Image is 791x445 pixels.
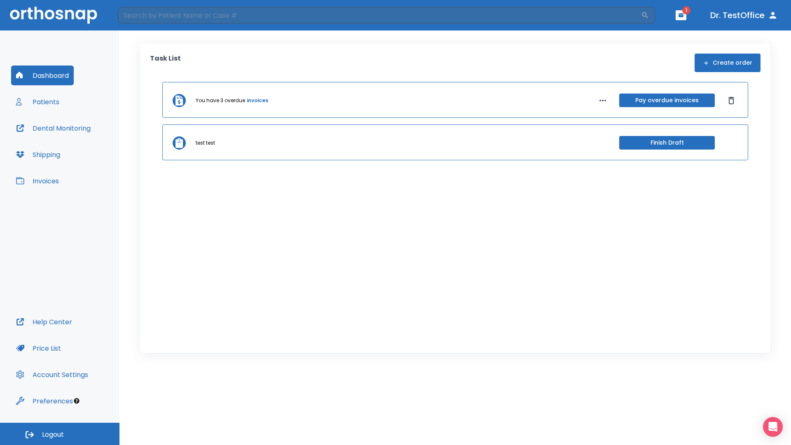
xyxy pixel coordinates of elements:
button: Patients [11,92,64,112]
a: invoices [247,97,268,104]
span: Logout [42,430,64,439]
button: Account Settings [11,365,93,384]
button: Price List [11,338,66,358]
button: Invoices [11,171,64,191]
img: Orthosnap [10,7,97,23]
button: Help Center [11,312,77,332]
button: Dismiss [725,94,738,107]
button: Shipping [11,145,65,164]
button: Dr. TestOffice [707,8,781,23]
span: 1 [682,6,690,14]
p: test test [196,139,215,147]
button: Pay overdue invoices [619,94,715,107]
p: Task List [150,54,181,72]
div: Tooltip anchor [73,397,80,405]
button: Dental Monitoring [11,118,96,138]
p: You have 3 overdue [196,97,245,104]
button: Create order [695,54,761,72]
div: Open Intercom Messenger [763,417,783,437]
input: Search by Patient Name or Case # [118,7,641,23]
button: Preferences [11,391,78,411]
button: Finish Draft [619,136,715,150]
button: Dashboard [11,66,74,85]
